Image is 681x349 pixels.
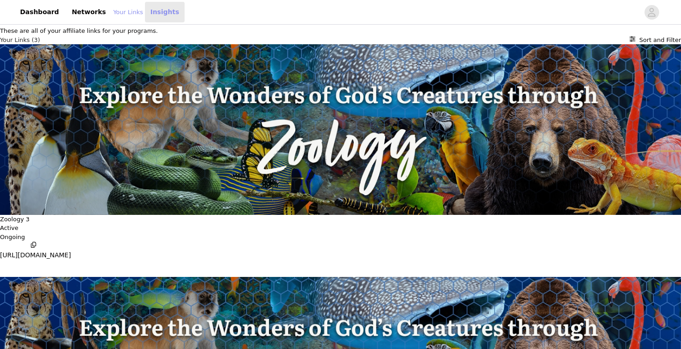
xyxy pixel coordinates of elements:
[629,36,681,45] button: Sort and Filter
[113,8,143,17] a: Your Links
[66,2,111,22] a: Networks
[145,2,185,22] a: Insights
[15,2,64,22] a: Dashboard
[647,5,656,20] div: avatar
